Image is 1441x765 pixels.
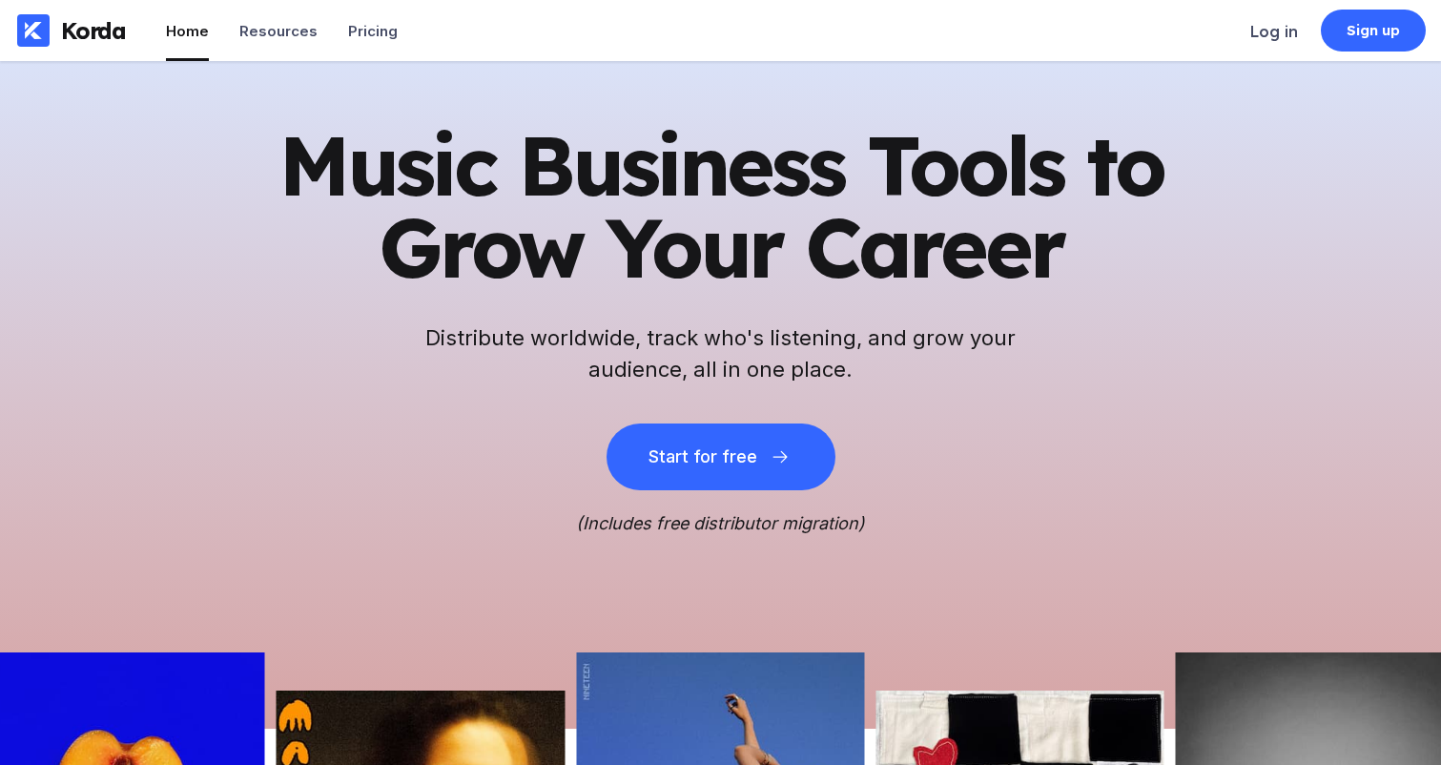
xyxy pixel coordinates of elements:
[348,22,398,40] div: Pricing
[239,22,318,40] div: Resources
[254,124,1188,288] h1: Music Business Tools to Grow Your Career
[416,322,1026,385] h2: Distribute worldwide, track who's listening, and grow your audience, all in one place.
[166,22,209,40] div: Home
[1321,10,1426,52] a: Sign up
[607,424,835,490] button: Start for free
[576,513,865,533] i: (Includes free distributor migration)
[1250,22,1298,41] div: Log in
[61,16,126,45] div: Korda
[648,447,757,466] div: Start for free
[1347,21,1401,40] div: Sign up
